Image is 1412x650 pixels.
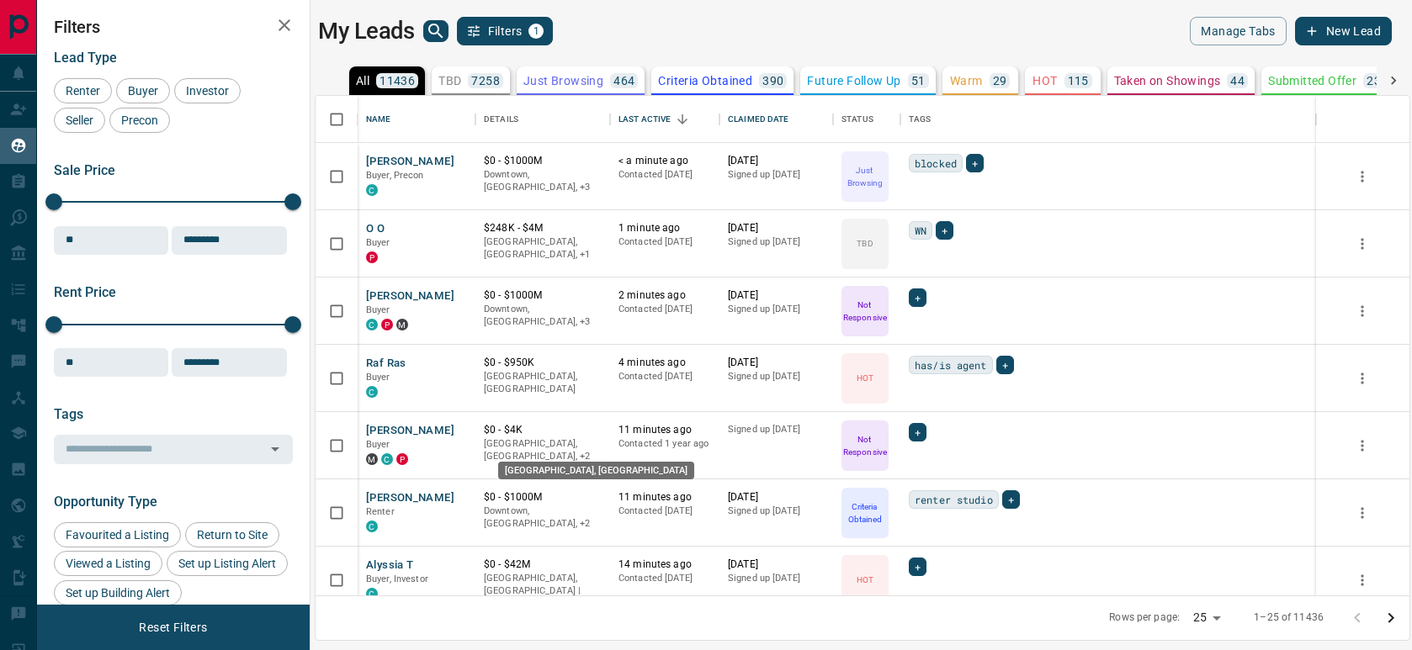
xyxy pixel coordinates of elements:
div: condos.ca [366,521,378,532]
p: 4 minutes ago [618,356,711,370]
p: 390 [762,75,783,87]
span: Return to Site [191,528,273,542]
span: Sale Price [54,162,115,178]
button: Raf Ras [366,356,406,372]
p: [DATE] [728,356,825,370]
p: 51 [911,75,926,87]
div: [GEOGRAPHIC_DATA], [GEOGRAPHIC_DATA] [498,462,694,479]
span: Buyer [366,304,390,315]
p: 44 [1230,75,1245,87]
p: [DATE] [728,221,825,235]
span: Seller [60,114,99,127]
p: Criteria Obtained [658,75,752,87]
span: + [915,289,921,306]
p: $248K - $4M [484,221,602,235]
p: Contacted [DATE] [618,303,711,316]
p: 115 [1068,75,1089,87]
p: 464 [613,75,634,87]
span: Buyer [366,237,390,248]
p: $0 - $42M [484,558,602,572]
p: Contacted [DATE] [618,505,711,518]
p: Just Browsing [843,164,887,189]
p: Contacted [DATE] [618,572,711,585]
button: more [1350,299,1375,324]
span: blocked [915,155,957,172]
span: Lead Type [54,50,117,66]
div: + [936,221,953,240]
p: 23 [1367,75,1381,87]
p: HOT [857,372,873,384]
p: Contacted [DATE] [618,168,711,182]
p: Signed up [DATE] [728,303,825,316]
p: < a minute ago [618,154,711,168]
p: 1 minute ago [618,221,711,235]
p: Not Responsive [843,299,887,324]
p: Just Browsing [523,75,603,87]
span: Tags [54,406,83,422]
p: Signed up [DATE] [728,370,825,383]
p: Future Follow Up [807,75,900,87]
div: Name [366,96,391,143]
p: Criteria Obtained [843,500,887,526]
p: Signed up [DATE] [728,572,825,585]
p: West End, Toronto [484,505,602,531]
div: property.ca [396,453,408,465]
button: Go to next page [1374,601,1408,635]
button: [PERSON_NAME] [366,288,454,304]
div: Renter [54,78,112,103]
p: [DATE] [728,490,825,505]
span: + [972,155,978,172]
span: Buyer [122,84,164,98]
div: condos.ca [366,386,378,398]
p: $0 - $950K [484,356,602,370]
span: Favourited a Listing [60,528,175,542]
p: Barrie [484,235,602,262]
button: New Lead [1295,17,1392,45]
button: Filters1 [457,17,554,45]
div: Tags [909,96,932,143]
button: more [1350,433,1375,458]
p: 7258 [471,75,500,87]
div: condos.ca [381,453,393,465]
p: Contacted 1 year ago [618,437,711,451]
p: Warm [950,75,983,87]
p: Rows per page: [1109,610,1180,625]
p: [DATE] [728,558,825,572]
p: Not Responsive [843,433,887,458]
p: [DATE] [728,154,825,168]
span: Buyer [366,439,390,450]
p: 11 minutes ago [618,423,711,437]
p: $0 - $1000M [484,154,602,168]
div: Tags [900,96,1316,143]
div: + [909,423,926,441]
h1: My Leads [318,18,415,45]
p: 29 [993,75,1007,87]
div: Last Active [610,96,719,143]
p: Submitted Offer [1268,75,1356,87]
button: [PERSON_NAME] [366,423,454,439]
p: TBD [857,237,873,250]
span: + [1008,491,1014,508]
div: + [909,288,926,307]
button: Sort [671,108,694,131]
p: West End, East End, Toronto [484,303,602,329]
p: $0 - $1000M [484,490,602,505]
p: Signed up [DATE] [728,168,825,182]
p: Signed up [DATE] [728,505,825,518]
span: + [942,222,948,239]
span: Rent Price [54,284,116,300]
div: condos.ca [366,184,378,196]
span: renter studio [915,491,993,508]
p: 1–25 of 11436 [1254,610,1324,625]
div: Viewed a Listing [54,551,162,576]
button: more [1350,568,1375,593]
p: All [356,75,369,87]
div: Name [358,96,475,143]
button: more [1350,231,1375,256]
p: TBD [438,75,461,87]
div: Status [841,96,873,143]
p: Toronto [484,572,602,611]
span: Buyer [366,372,390,383]
div: Details [484,96,518,143]
button: search button [423,20,449,42]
